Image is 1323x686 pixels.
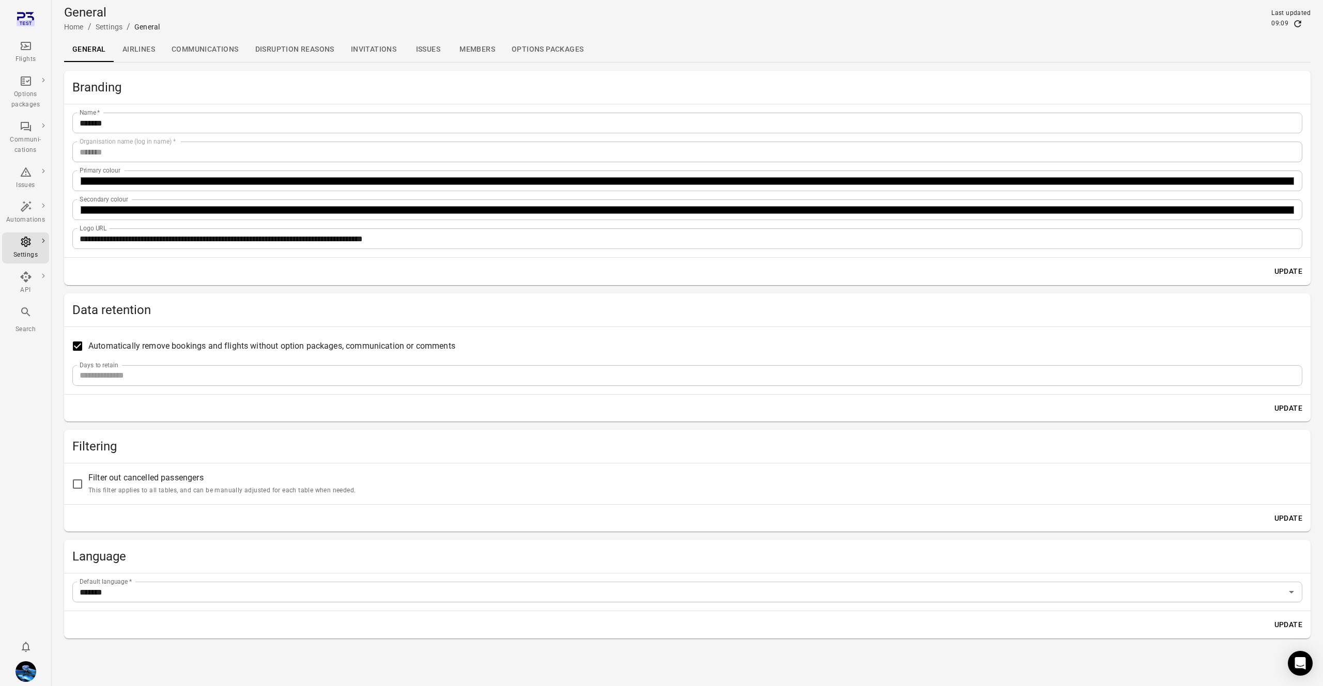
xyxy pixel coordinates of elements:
[1271,8,1311,19] div: Last updated
[6,250,45,260] div: Settings
[80,577,132,586] label: Default language
[1270,615,1306,634] button: Update
[64,37,114,62] a: General
[451,37,503,62] a: Members
[405,37,451,62] a: Issues
[64,37,1311,62] div: Local navigation
[6,89,45,110] div: Options packages
[88,21,91,33] li: /
[88,340,455,352] span: Automatically remove bookings and flights without option packages, communication or comments
[6,285,45,295] div: API
[163,37,247,62] a: Communications
[80,108,100,117] label: Name
[503,37,592,62] a: Options packages
[2,72,49,113] a: Options packages
[127,21,130,33] li: /
[64,21,160,33] nav: Breadcrumbs
[96,23,122,31] a: Settings
[72,302,1302,318] h2: Data retention
[6,324,45,335] div: Search
[1270,399,1306,418] button: Update
[72,438,1302,455] h2: Filtering
[88,486,356,496] p: This filter applies to all tables, and can be manually adjusted for each table when needed.
[6,54,45,65] div: Flights
[72,79,1302,96] h2: Branding
[11,657,40,686] button: Daníel Benediktsson
[114,37,163,62] a: Airlines
[16,661,36,682] img: shutterstock-1708408498.jpg
[80,224,107,232] label: Logo URL
[72,548,1302,565] h2: Language
[80,166,120,175] label: Primary colour
[6,215,45,225] div: Automations
[247,37,343,62] a: Disruption reasons
[2,303,49,337] button: Search
[1293,19,1303,29] button: Refresh data
[80,361,118,369] label: Days to retain
[134,22,160,32] div: General
[16,636,36,657] button: Notifications
[1271,19,1288,29] div: 09:09
[1270,262,1306,281] button: Update
[2,37,49,68] a: Flights
[1288,651,1313,676] div: Open Intercom Messenger
[1270,509,1306,528] button: Update
[64,4,160,21] h1: General
[343,37,405,62] a: Invitations
[2,117,49,159] a: Communi-cations
[80,195,128,204] label: Secondary colour
[80,137,176,146] label: Organisation name (log in name)
[2,163,49,194] a: Issues
[88,472,356,496] span: Filter out cancelled passengers
[2,268,49,299] a: API
[2,197,49,228] a: Automations
[6,180,45,191] div: Issues
[1284,585,1299,599] button: Open
[64,23,84,31] a: Home
[2,232,49,263] a: Settings
[6,135,45,155] div: Communi-cations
